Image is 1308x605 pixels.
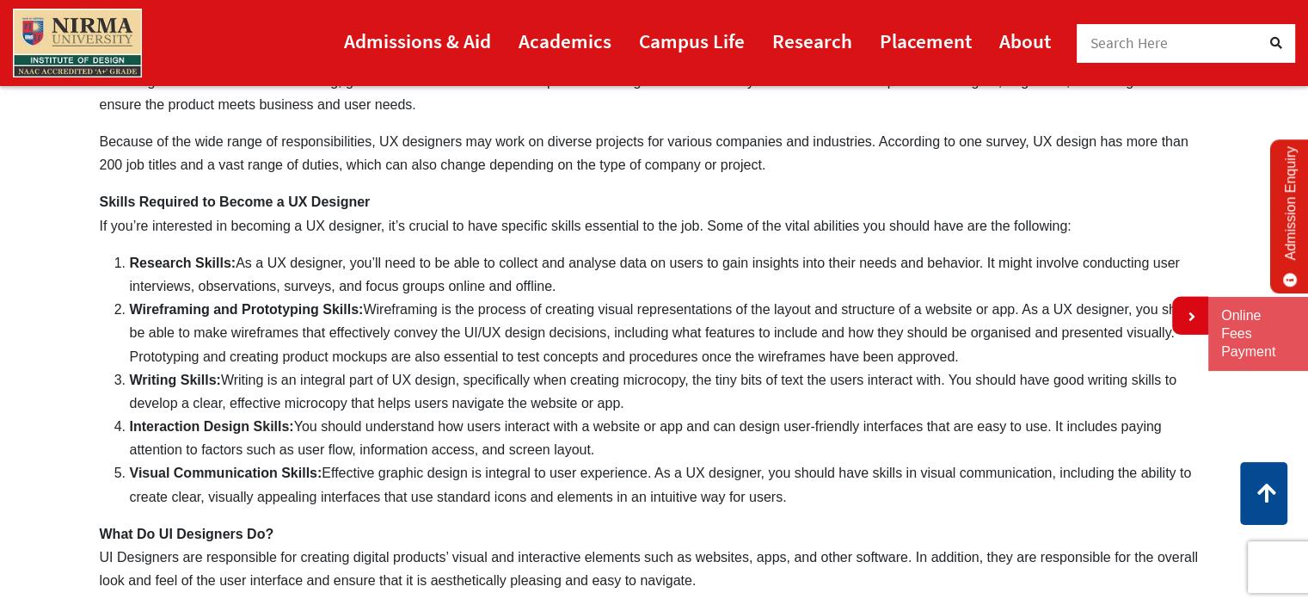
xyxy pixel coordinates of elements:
strong: Wireframing and Prototyping Skills: [130,302,364,317]
a: Academics [519,22,611,60]
li: Wireframing is the process of creating visual representations of the layout and structure of a we... [130,298,1209,368]
a: Admissions & Aid [344,22,491,60]
strong: Writing Skills: [130,373,221,387]
p: UI Designers are responsible for creating digital products’ visual and interactive elements such ... [100,522,1209,593]
img: main_logo [13,9,142,77]
a: Campus Life [639,22,745,60]
span: Search Here [1090,34,1169,52]
li: Writing is an integral part of UX design, specifically when creating microcopy, the tiny bits of ... [130,368,1209,415]
p: If you’re interested in becoming a UX designer, it’s crucial to have specific skills essential to... [100,190,1209,237]
p: Because of the wide range of responsibilities, UX designers may work on diverse projects for vari... [100,130,1209,176]
strong: What Do UI Designers Do? [100,527,274,541]
strong: Visual Communication Skills: [130,466,322,480]
li: Effective graphic design is integral to user experience. As a UX designer, you should have skills... [130,461,1209,508]
strong: Interaction Design Skills: [130,419,294,434]
strong: Skills Required to Become a UX Designer [100,194,371,209]
a: About [999,22,1051,60]
a: Research [772,22,852,60]
p: UX designers also conduct user testing, gather feedback to iterate and improve the design and wor... [100,70,1209,116]
li: As a UX designer, you’ll need to be able to collect and analyse data on users to gain insights in... [130,251,1209,298]
strong: Research Skills: [130,256,236,270]
a: Placement [880,22,972,60]
a: Online Fees Payment [1221,307,1295,361]
li: You should understand how users interact with a website or app and can design user-friendly inter... [130,415,1209,461]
